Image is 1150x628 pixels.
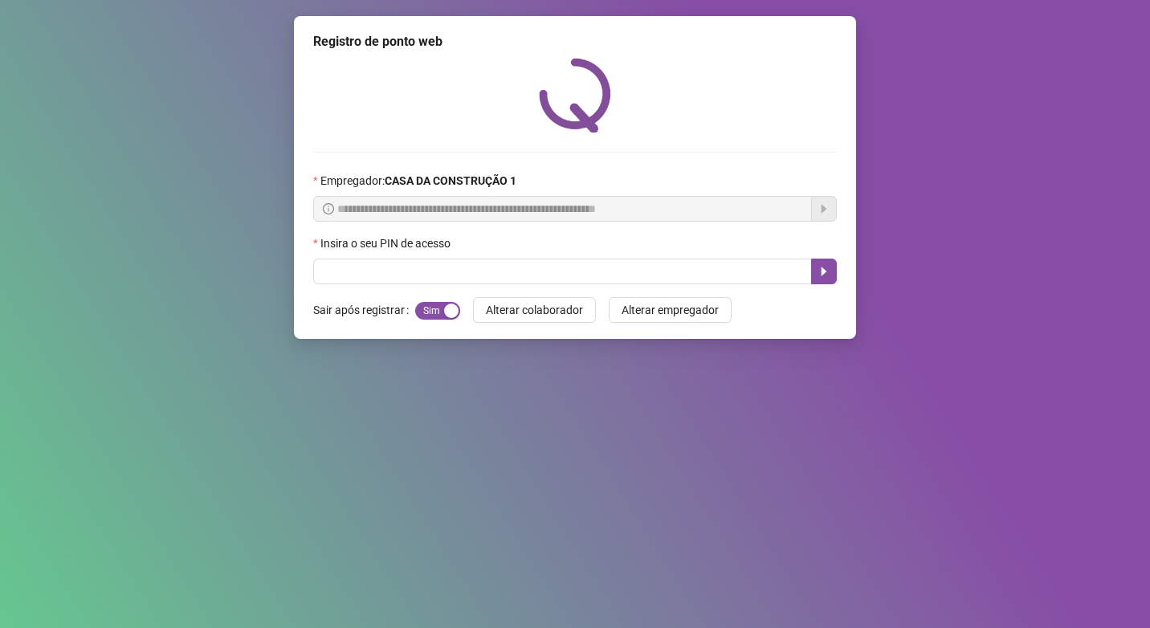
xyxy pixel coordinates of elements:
[486,301,583,319] span: Alterar colaborador
[320,172,516,190] span: Empregador :
[313,32,837,51] div: Registro de ponto web
[473,297,596,323] button: Alterar colaborador
[539,58,611,133] img: QRPoint
[818,265,830,278] span: caret-right
[609,297,732,323] button: Alterar empregador
[313,297,415,323] label: Sair após registrar
[385,174,516,187] strong: CASA DA CONSTRUÇÃO 1
[323,203,334,214] span: info-circle
[313,234,461,252] label: Insira o seu PIN de acesso
[622,301,719,319] span: Alterar empregador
